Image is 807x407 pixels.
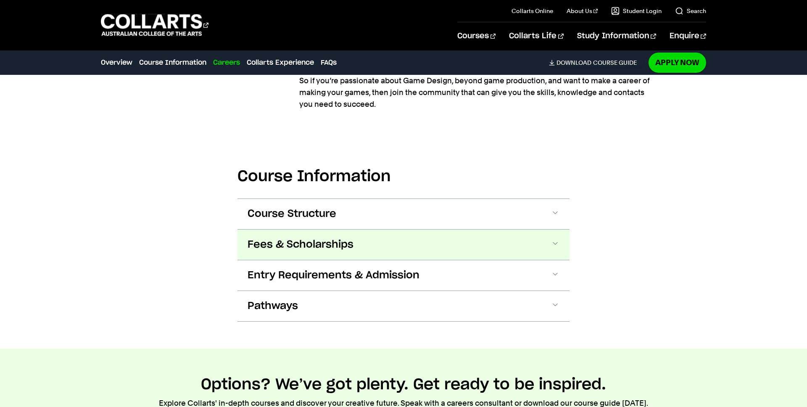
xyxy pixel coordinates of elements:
[675,7,706,15] a: Search
[248,238,353,251] span: Fees & Scholarships
[670,22,706,50] a: Enquire
[556,59,591,66] span: Download
[248,299,298,313] span: Pathways
[549,59,643,66] a: DownloadCourse Guide
[247,58,314,68] a: Collarts Experience
[567,7,598,15] a: About Us
[248,269,419,282] span: Entry Requirements & Admission
[321,58,337,68] a: FAQs
[248,207,336,221] span: Course Structure
[237,230,570,260] button: Fees & Scholarships
[237,167,570,186] h2: Course Information
[139,58,206,68] a: Course Information
[201,375,606,394] h2: Options? We’ve got plenty. Get ready to be inspired.
[457,22,496,50] a: Courses
[509,22,563,50] a: Collarts Life
[213,58,240,68] a: Careers
[649,53,706,72] a: Apply Now
[101,58,132,68] a: Overview
[237,199,570,229] button: Course Structure
[237,291,570,321] button: Pathways
[611,7,662,15] a: Student Login
[299,63,654,110] p: So if you’re passionate about Game Design, beyond game production, and want to make a career of m...
[101,13,208,37] div: Go to homepage
[512,7,553,15] a: Collarts Online
[577,22,656,50] a: Study Information
[237,260,570,291] button: Entry Requirements & Admission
